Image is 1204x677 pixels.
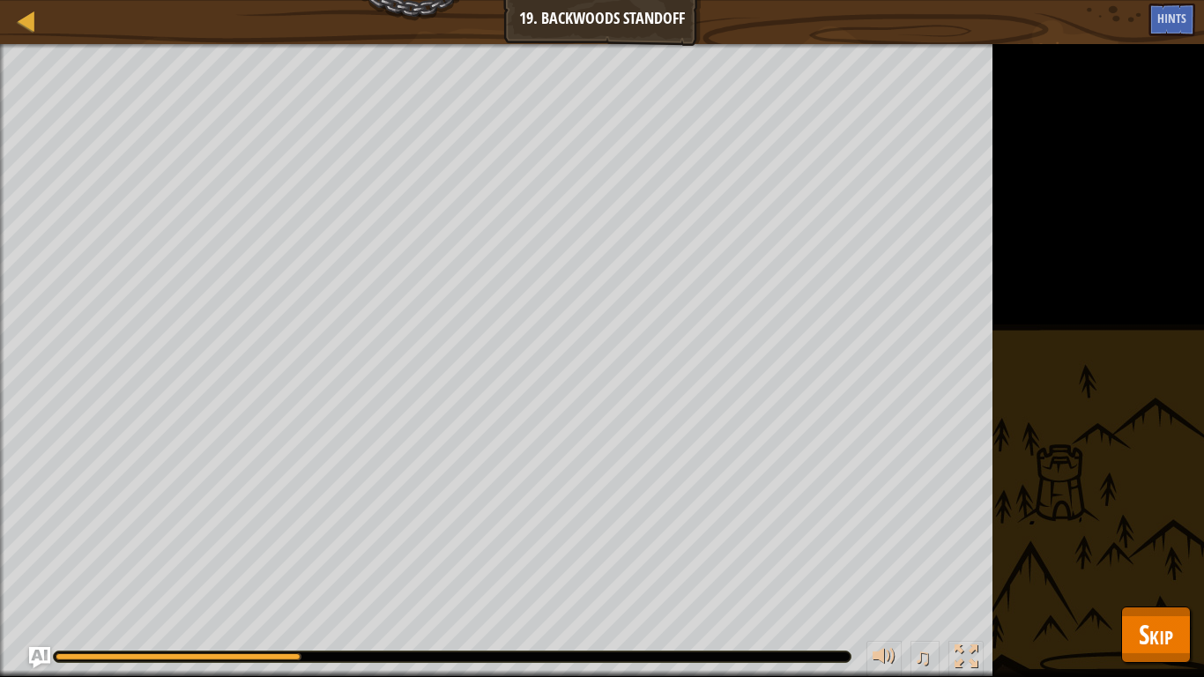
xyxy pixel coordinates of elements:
button: ♫ [910,641,940,677]
span: Skip [1139,616,1173,652]
button: Toggle fullscreen [948,641,984,677]
button: Adjust volume [866,641,902,677]
button: Ask AI [29,647,50,668]
span: ♫ [914,644,932,670]
button: Skip [1121,606,1191,663]
span: Hints [1157,10,1186,26]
